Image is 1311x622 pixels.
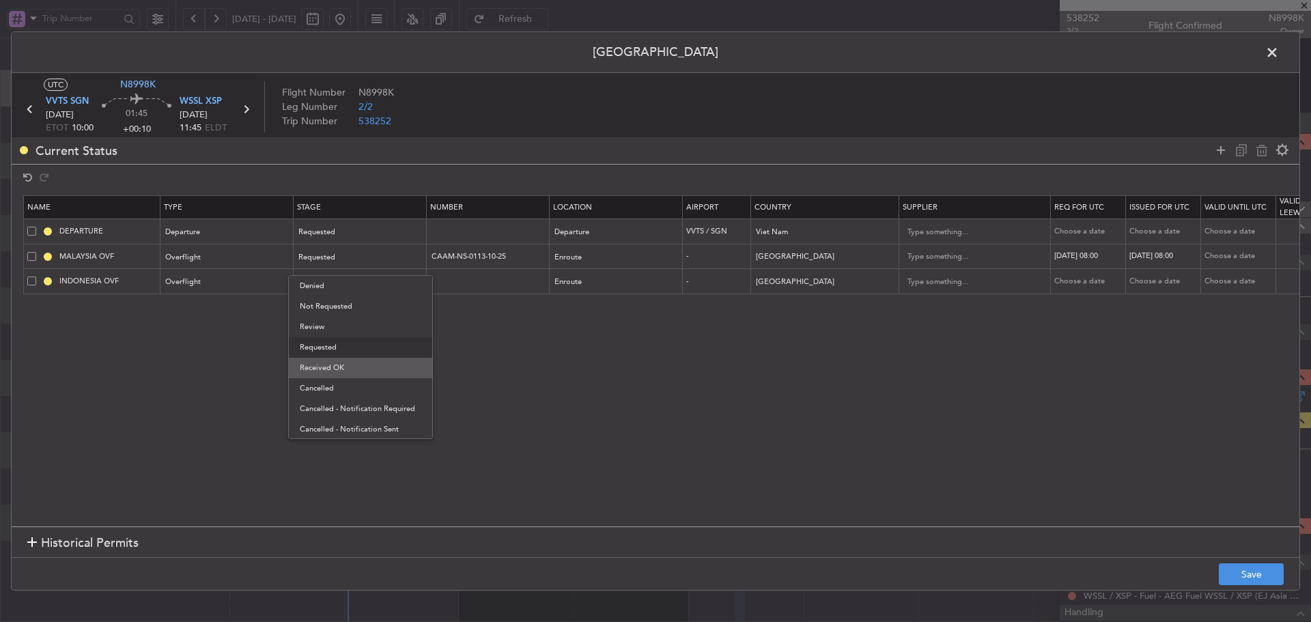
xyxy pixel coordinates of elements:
span: Cancelled [300,378,421,399]
span: Received OK [300,358,421,378]
span: Review [300,317,421,337]
span: Requested [300,337,421,358]
span: Cancelled - Notification Required [300,399,421,419]
span: Cancelled - Notification Sent [300,419,421,440]
span: Denied [300,276,421,296]
span: Not Requested [300,296,421,317]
